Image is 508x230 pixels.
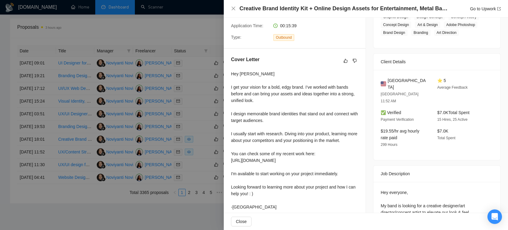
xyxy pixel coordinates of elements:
span: Total Spent [437,136,455,140]
span: close [231,6,236,11]
span: [GEOGRAPHIC_DATA] [388,77,428,90]
span: ⭐ 5 [437,78,446,83]
button: dislike [351,57,358,64]
span: export [497,7,501,11]
span: Type: [231,35,241,40]
span: like [344,58,348,63]
span: Art Direction [434,29,459,36]
span: ✅ Verified [381,110,401,115]
span: Branding [411,29,431,36]
span: Adobe Photoshop [444,21,477,28]
a: Go to Upworkexport [470,6,501,11]
span: $7.0K [437,129,448,133]
span: Brand Design [381,29,408,36]
button: Close [231,217,252,226]
span: Art & Design [415,21,440,28]
button: like [342,57,349,64]
span: 299 Hours [381,143,397,147]
span: clock-circle [273,24,278,28]
span: $19.55/hr avg hourly rate paid [381,129,419,140]
div: Hey [PERSON_NAME] I get your vision for a bold, edgy brand. I’ve worked with bands before and can... [231,71,358,210]
div: Client Details [381,54,493,70]
span: Close [236,218,247,225]
img: 🇺🇸 [381,80,386,87]
h5: Cover Letter [231,56,259,63]
span: Application Time: [231,23,263,28]
span: Outbound [273,34,294,41]
span: 00:15:39 [280,23,297,28]
div: Open Intercom Messenger [487,209,502,224]
span: Payment Verification [381,117,414,122]
span: 15 Hires, 25 Active [437,117,467,122]
span: Concept Design [381,21,411,28]
span: Average Feedback [437,85,468,90]
span: $7.0K Total Spent [437,110,470,115]
span: dislike [353,58,357,63]
div: Job Description [381,166,493,182]
span: [GEOGRAPHIC_DATA] 11:52 AM [381,92,418,103]
h4: Creative Brand Identity Kit + Online Design Assets for Entertainment, Metal Band [239,5,448,12]
button: Close [231,6,236,11]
